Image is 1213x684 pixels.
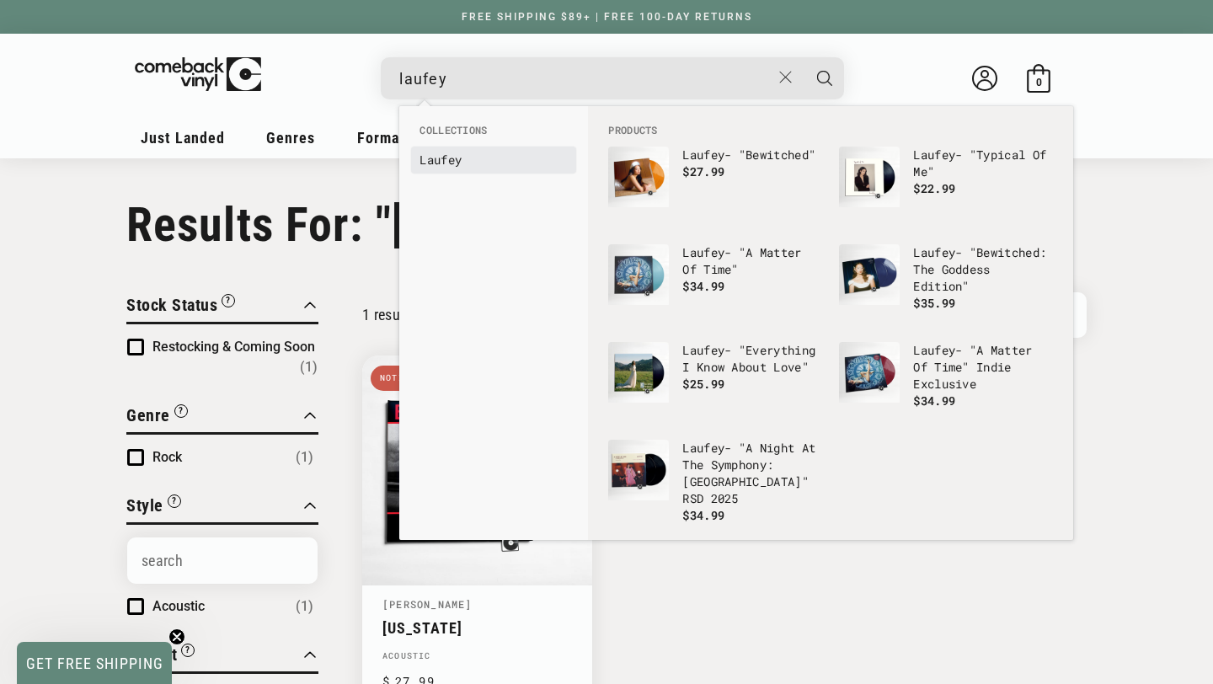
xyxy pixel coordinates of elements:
[266,129,315,147] span: Genres
[608,342,822,423] a: Laufey - "Everything I Know About Love" Laufey- "Everything I Know About Love" $25.99
[127,537,318,584] input: Search Options
[126,405,170,425] span: Genre
[26,655,163,672] span: GET FREE SHIPPING
[445,11,769,23] a: FREE SHIPPING $89+ | FREE 100-DAY RETURNS
[913,180,955,196] span: $22.99
[608,244,822,325] a: Laufey - "A Matter Of Time" Laufey- "A Matter Of Time" $34.99
[600,138,831,236] li: products: Laufey - "Bewitched"
[152,339,315,355] span: Restocking & Coming Soon
[126,292,235,322] button: Filter by Stock Status
[608,147,822,227] a: Laufey - "Bewitched" Laufey- "Bewitched" $27.99
[839,244,1053,325] a: Laufey - "Bewitched: The Goddess Edition" Laufey- "Bewitched: The Goddess Edition" $35.99
[382,597,473,611] a: [PERSON_NAME]
[399,61,771,96] input: When autocomplete results are available use up and down arrows to review and enter to select
[141,129,225,147] span: Just Landed
[411,147,576,174] li: collections: Laufey
[588,106,1073,540] div: Products
[600,236,831,334] li: products: Laufey - "A Matter Of Time"
[357,129,413,147] span: Formats
[296,447,313,468] span: Number of products: (1)
[682,244,724,260] b: Laufey
[399,106,588,182] div: Collections
[17,642,172,684] div: GET FREE SHIPPINGClose teaser
[152,449,182,465] span: Rock
[126,493,181,522] button: Filter by Style
[913,393,955,409] span: $34.99
[682,342,822,376] p: - "Everything I Know About Love"
[126,495,163,516] span: Style
[913,244,1053,295] p: - "Bewitched: The Goddess Edition"
[831,138,1061,236] li: products: Laufey - "Typical Of Me"
[1036,76,1042,88] span: 0
[382,619,572,637] a: [US_STATE]
[168,628,185,645] button: Close teaser
[913,244,955,260] b: Laufey
[682,440,724,456] b: Laufey
[411,123,576,147] li: Collections
[682,147,724,163] b: Laufey
[126,403,188,432] button: Filter by Genre
[152,598,205,614] span: Acoustic
[608,440,822,524] a: Laufey - "A Night At The Symphony: Hollywood Bowl" RSD 2025 Laufey- "A Night At The Symphony: [GE...
[682,147,822,163] p: - "Bewitched"
[682,244,822,278] p: - "A Matter Of Time"
[682,440,822,507] p: - "A Night At The Symphony: [GEOGRAPHIC_DATA]" RSD 2025
[682,376,724,392] span: $25.99
[608,440,669,500] img: Laufey - "A Night At The Symphony: Hollywood Bowl" RSD 2025
[682,163,724,179] span: $27.99
[126,197,1087,253] h1: Results For: "[US_STATE]"
[682,278,724,294] span: $34.99
[600,123,1061,138] li: Products
[839,342,1053,423] a: Laufey - "A Matter Of Time" Indie Exclusive Laufey- "A Matter Of Time" Indie Exclusive $34.99
[419,152,568,168] a: Laufey
[682,507,724,523] span: $34.99
[600,431,831,532] li: products: Laufey - "A Night At The Symphony: Hollywood Bowl" RSD 2025
[419,152,462,168] b: Laufey
[839,147,1053,227] a: Laufey - "Typical Of Me" Laufey- "Typical Of Me" $22.99
[608,342,669,403] img: Laufey - "Everything I Know About Love"
[839,342,900,403] img: Laufey - "A Matter Of Time" Indie Exclusive
[913,147,1053,180] p: - "Typical Of Me"
[913,342,1053,393] p: - "A Matter Of Time" Indie Exclusive
[913,147,955,163] b: Laufey
[608,147,669,207] img: Laufey - "Bewitched"
[608,244,669,305] img: Laufey - "A Matter Of Time"
[300,357,318,377] span: Number of products: (1)
[600,334,831,431] li: products: Laufey - "Everything I Know About Love"
[831,236,1061,334] li: products: Laufey - "Bewitched: The Goddess Edition"
[831,334,1061,431] li: products: Laufey - "A Matter Of Time" Indie Exclusive
[839,147,900,207] img: Laufey - "Typical Of Me"
[913,342,955,358] b: Laufey
[682,342,724,358] b: Laufey
[362,306,409,323] p: 1 result
[296,596,313,617] span: Number of products: (1)
[804,57,846,99] button: Search
[771,59,802,96] button: Close
[381,57,844,99] div: Search
[126,295,217,315] span: Stock Status
[913,295,955,311] span: $35.99
[839,244,900,305] img: Laufey - "Bewitched: The Goddess Edition"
